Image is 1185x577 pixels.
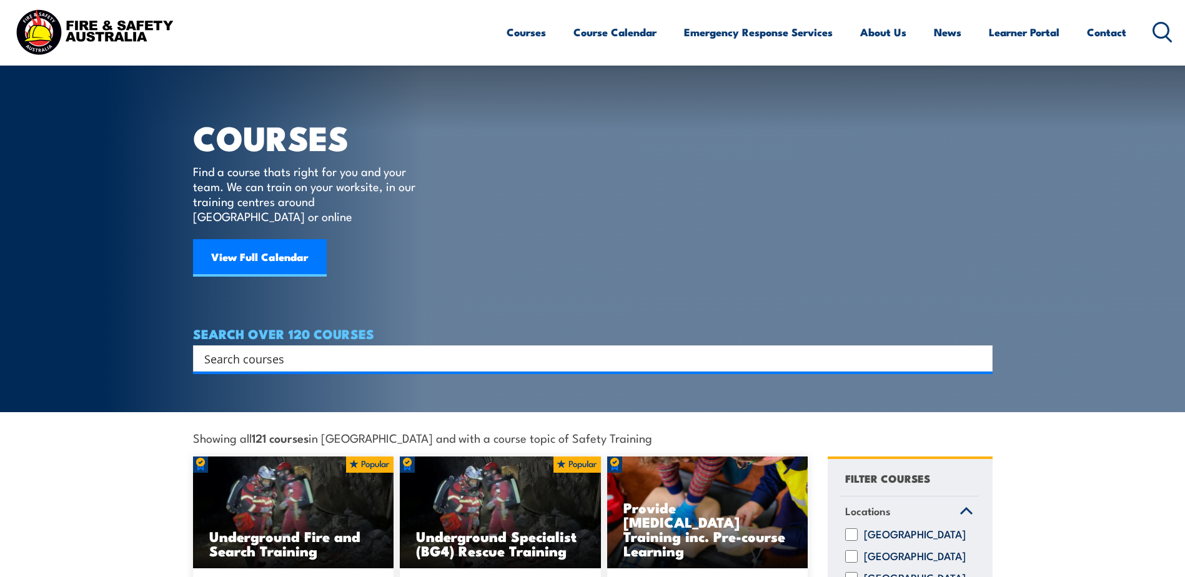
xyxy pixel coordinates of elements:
p: Find a course thats right for you and your team. We can train on your worksite, in our training c... [193,164,421,224]
button: Search magnifier button [971,350,988,367]
a: Courses [507,16,546,49]
h1: COURSES [193,122,434,152]
h4: FILTER COURSES [845,470,930,486]
a: View Full Calendar [193,239,327,277]
a: News [934,16,961,49]
a: Locations [840,496,979,529]
a: About Us [860,16,906,49]
img: Underground mine rescue [193,456,394,569]
a: Provide [MEDICAL_DATA] Training inc. Pre-course Learning [607,456,808,569]
strong: 121 courses [252,429,309,446]
a: Learner Portal [989,16,1059,49]
img: Underground mine rescue [400,456,601,569]
h3: Underground Specialist (BG4) Rescue Training [416,529,585,558]
a: Underground Fire and Search Training [193,456,394,569]
a: Course Calendar [573,16,657,49]
h3: Provide [MEDICAL_DATA] Training inc. Pre-course Learning [623,500,792,558]
a: Underground Specialist (BG4) Rescue Training [400,456,601,569]
span: Locations [845,503,891,520]
a: Contact [1087,16,1126,49]
span: Showing all in [GEOGRAPHIC_DATA] and with a course topic of Safety Training [193,431,652,444]
form: Search form [207,350,968,367]
h4: SEARCH OVER 120 COURSES [193,327,993,340]
img: Low Voltage Rescue and Provide CPR [607,456,808,569]
label: [GEOGRAPHIC_DATA] [864,528,966,541]
h3: Underground Fire and Search Training [209,529,378,558]
input: Search input [204,349,965,368]
a: Emergency Response Services [684,16,833,49]
label: [GEOGRAPHIC_DATA] [864,550,966,563]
